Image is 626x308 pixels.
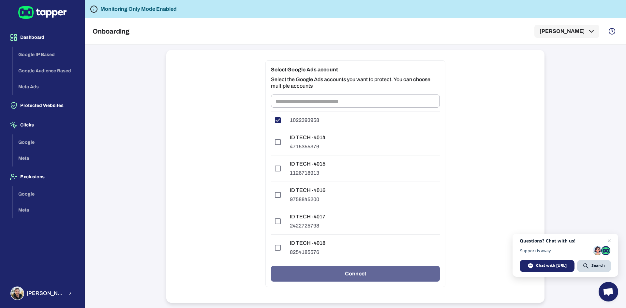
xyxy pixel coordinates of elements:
[271,266,440,282] button: Connect
[599,282,618,301] a: Open chat
[520,238,611,243] span: Questions? Chat with us!
[5,168,79,186] button: Exclusions
[100,5,177,13] h6: Monitoring Only Mode Enabled
[290,134,325,141] p: ID TECH -4014
[290,240,325,246] p: ID TECH -4018
[90,5,98,13] svg: Tapper is not blocking any fraudulent activity for this domain
[5,116,79,134] button: Clicks
[5,174,79,179] a: Exclusions
[5,102,79,108] a: Protected Websites
[290,187,325,194] p: ID TECH -4016
[290,143,325,150] p: 4715355376
[290,213,325,220] p: ID TECH -4017
[534,25,599,38] button: [PERSON_NAME]
[271,66,440,74] h6: Select Google Ads account
[11,287,23,300] img: Kirk Andrewa
[5,34,79,40] a: Dashboard
[536,263,567,269] span: Chat with [URL]
[520,260,574,272] span: Chat with [URL]
[27,290,64,297] span: [PERSON_NAME] Andrewa
[290,117,319,124] p: 1022393958
[290,223,325,229] p: 2422725798
[577,260,611,272] span: Search
[290,170,325,176] p: 1126718913
[591,263,605,269] span: Search
[290,161,325,167] p: ID TECH -4015
[5,122,79,127] a: Clicks
[93,27,129,35] h5: Onboarding
[290,249,325,256] p: 8254185576
[520,248,591,253] span: Support is away
[290,196,325,203] p: 9758845200
[5,284,79,303] button: Kirk Andrewa[PERSON_NAME] Andrewa
[5,96,79,115] button: Protected Websites
[271,76,440,89] p: Select the Google Ads accounts you want to protect. You can choose multiple accounts
[5,28,79,47] button: Dashboard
